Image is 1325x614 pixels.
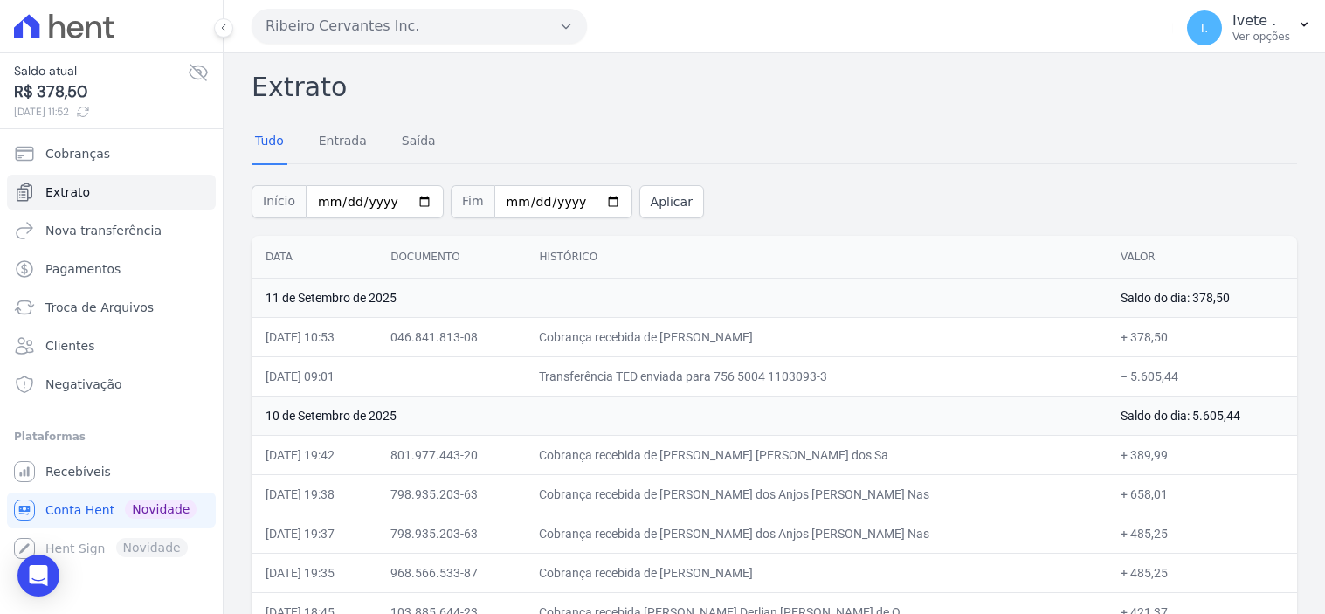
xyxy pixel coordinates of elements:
[315,120,370,165] a: Entrada
[252,317,376,356] td: [DATE] 10:53
[525,514,1107,553] td: Cobrança recebida de [PERSON_NAME] dos Anjos [PERSON_NAME] Nas
[45,501,114,519] span: Conta Hent
[252,67,1297,107] h2: Extrato
[1107,514,1297,553] td: + 485,25
[45,222,162,239] span: Nova transferência
[7,136,216,171] a: Cobranças
[7,493,216,528] a: Conta Hent Novidade
[376,236,525,279] th: Documento
[14,104,188,120] span: [DATE] 11:52
[252,356,376,396] td: [DATE] 09:01
[376,474,525,514] td: 798.935.203-63
[45,376,122,393] span: Negativação
[376,514,525,553] td: 798.935.203-63
[1107,236,1297,279] th: Valor
[45,463,111,480] span: Recebíveis
[1107,396,1297,435] td: Saldo do dia: 5.605,44
[14,62,188,80] span: Saldo atual
[525,553,1107,592] td: Cobrança recebida de [PERSON_NAME]
[1107,317,1297,356] td: + 378,50
[1107,474,1297,514] td: + 658,01
[7,454,216,489] a: Recebíveis
[525,356,1107,396] td: Transferência TED enviada para 756 5004 1103093-3
[14,80,188,104] span: R$ 378,50
[45,337,94,355] span: Clientes
[376,435,525,474] td: 801.977.443-20
[252,435,376,474] td: [DATE] 19:42
[1107,435,1297,474] td: + 389,99
[376,317,525,356] td: 046.841.813-08
[252,474,376,514] td: [DATE] 19:38
[398,120,439,165] a: Saída
[7,213,216,248] a: Nova transferência
[1107,553,1297,592] td: + 485,25
[252,396,1107,435] td: 10 de Setembro de 2025
[7,252,216,286] a: Pagamentos
[45,145,110,162] span: Cobranças
[252,553,376,592] td: [DATE] 19:35
[525,236,1107,279] th: Histórico
[7,328,216,363] a: Clientes
[1232,30,1290,44] p: Ver opções
[14,426,209,447] div: Plataformas
[376,553,525,592] td: 968.566.533-87
[639,185,704,218] button: Aplicar
[45,183,90,201] span: Extrato
[252,236,376,279] th: Data
[125,500,197,519] span: Novidade
[1107,278,1297,317] td: Saldo do dia: 378,50
[7,367,216,402] a: Negativação
[17,555,59,597] div: Open Intercom Messenger
[451,185,494,218] span: Fim
[252,278,1107,317] td: 11 de Setembro de 2025
[1232,12,1290,30] p: Ivete .
[1173,3,1325,52] button: I. Ivete . Ver opções
[1201,22,1209,34] span: I.
[252,514,376,553] td: [DATE] 19:37
[525,474,1107,514] td: Cobrança recebida de [PERSON_NAME] dos Anjos [PERSON_NAME] Nas
[7,175,216,210] a: Extrato
[45,260,121,278] span: Pagamentos
[525,435,1107,474] td: Cobrança recebida de [PERSON_NAME] [PERSON_NAME] dos Sa
[1107,356,1297,396] td: − 5.605,44
[252,9,587,44] button: Ribeiro Cervantes Inc.
[252,120,287,165] a: Tudo
[525,317,1107,356] td: Cobrança recebida de [PERSON_NAME]
[7,290,216,325] a: Troca de Arquivos
[14,136,209,566] nav: Sidebar
[252,185,306,218] span: Início
[45,299,154,316] span: Troca de Arquivos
